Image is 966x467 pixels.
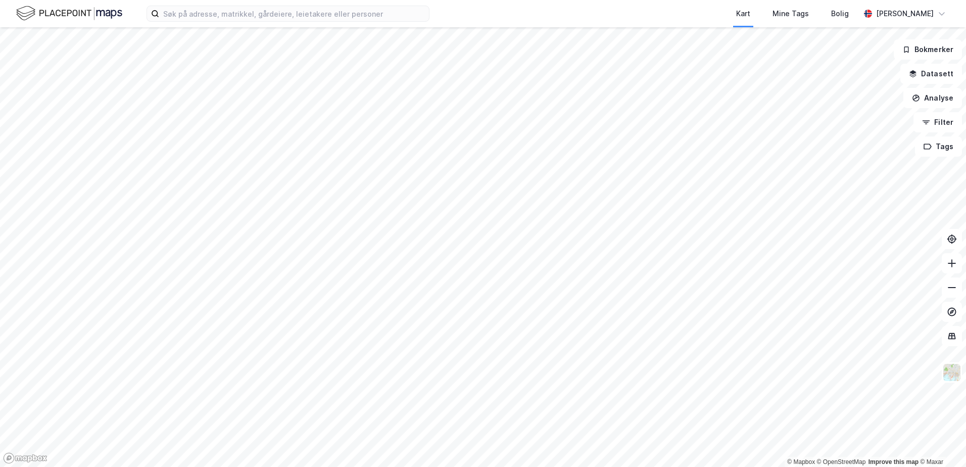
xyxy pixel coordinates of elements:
[772,8,809,20] div: Mine Tags
[876,8,934,20] div: [PERSON_NAME]
[915,136,962,157] button: Tags
[868,458,919,465] a: Improve this map
[913,112,962,132] button: Filter
[903,88,962,108] button: Analyse
[831,8,849,20] div: Bolig
[817,458,866,465] a: OpenStreetMap
[787,458,815,465] a: Mapbox
[900,64,962,84] button: Datasett
[915,418,966,467] iframe: Chat Widget
[16,5,122,22] img: logo.f888ab2527a4732fd821a326f86c7f29.svg
[942,363,961,382] img: Z
[159,6,429,21] input: Søk på adresse, matrikkel, gårdeiere, leietakere eller personer
[736,8,750,20] div: Kart
[915,418,966,467] div: Kontrollprogram for chat
[3,452,47,464] a: Mapbox homepage
[894,39,962,60] button: Bokmerker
